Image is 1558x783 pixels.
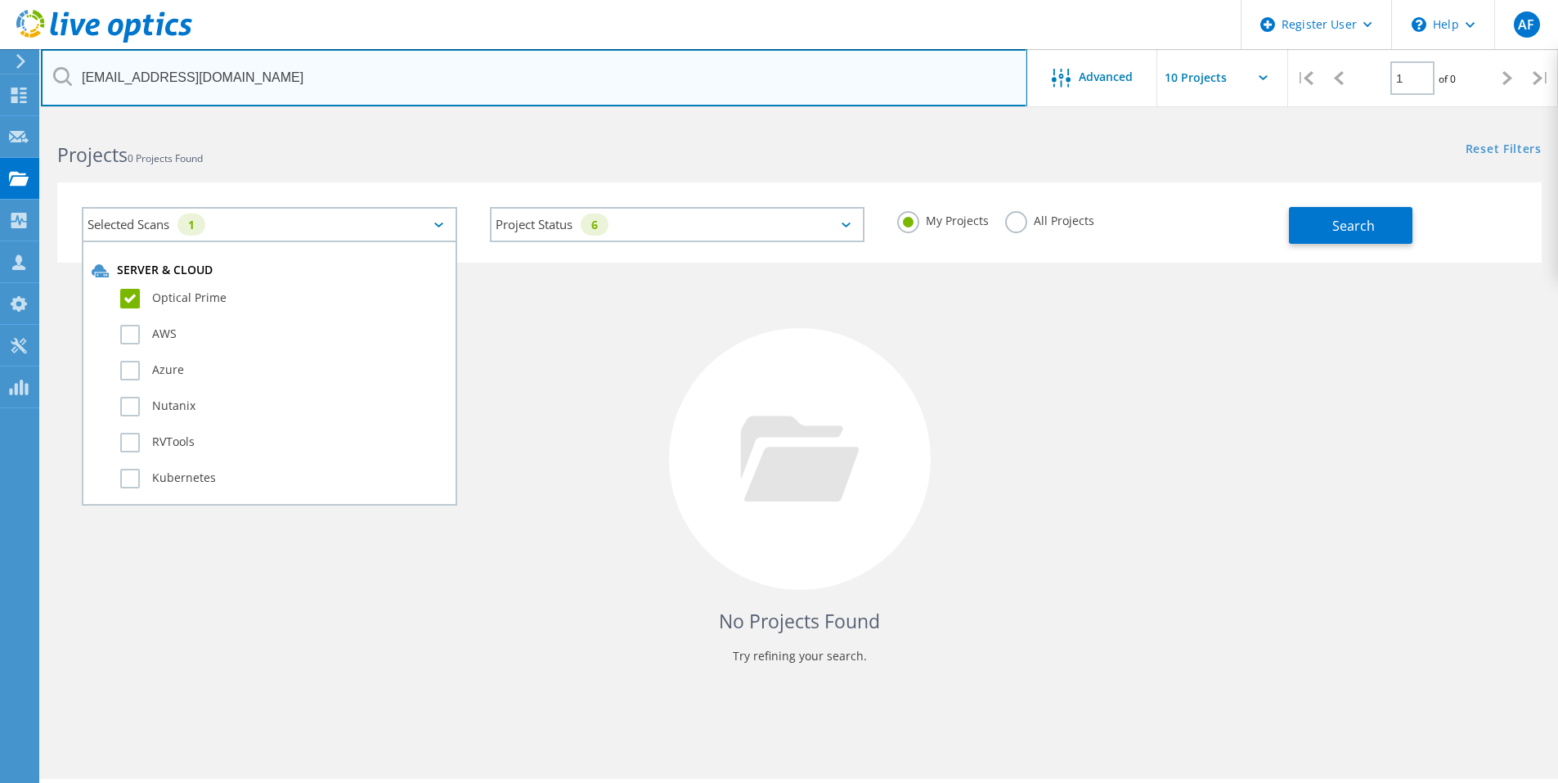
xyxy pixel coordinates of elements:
div: 1 [177,214,205,236]
input: Search projects by name, owner, ID, company, etc [41,49,1027,106]
label: Kubernetes [120,469,447,488]
span: Advanced [1079,71,1133,83]
label: Azure [120,361,447,380]
div: Selected Scans [82,207,457,242]
span: 0 Projects Found [128,151,203,165]
span: Search [1332,217,1375,235]
label: All Projects [1005,211,1094,227]
label: AWS [120,325,447,344]
a: Live Optics Dashboard [16,34,192,46]
div: | [1524,49,1558,107]
h4: No Projects Found [74,608,1525,635]
div: 6 [581,214,608,236]
span: AF [1518,18,1534,31]
div: Server & Cloud [92,263,447,279]
p: Try refining your search. [74,643,1525,669]
label: Optical Prime [120,289,447,308]
div: | [1288,49,1322,107]
label: Nutanix [120,397,447,416]
button: Search [1289,207,1412,244]
svg: \n [1412,17,1426,32]
b: Projects [57,142,128,168]
a: Reset Filters [1466,143,1542,157]
div: Project Status [490,207,865,242]
span: of 0 [1439,72,1456,86]
label: RVTools [120,433,447,452]
label: My Projects [897,211,989,227]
